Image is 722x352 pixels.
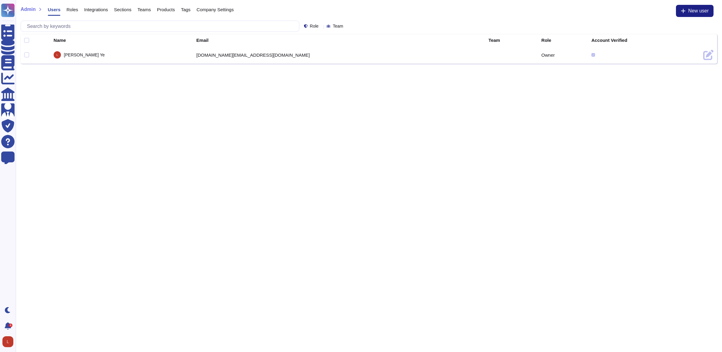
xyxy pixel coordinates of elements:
span: Admin [21,7,36,12]
span: Team [333,24,343,28]
td: Owner [538,46,588,64]
span: [PERSON_NAME] Ye [64,53,105,57]
td: [DOMAIN_NAME][EMAIL_ADDRESS][DOMAIN_NAME] [193,46,485,64]
span: Products [157,7,175,12]
span: Tags [181,7,191,12]
img: user [2,336,13,347]
span: Company Settings [197,7,234,12]
img: user [54,51,61,59]
input: Search by keywords [24,21,299,32]
span: Sections [114,7,131,12]
button: New user [676,5,714,17]
button: user [1,335,18,348]
span: Teams [138,7,151,12]
div: 4 [9,324,12,327]
span: Integrations [84,7,108,12]
span: Role [310,24,319,28]
span: Users [48,7,61,12]
span: New user [688,8,709,13]
span: Roles [66,7,78,12]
